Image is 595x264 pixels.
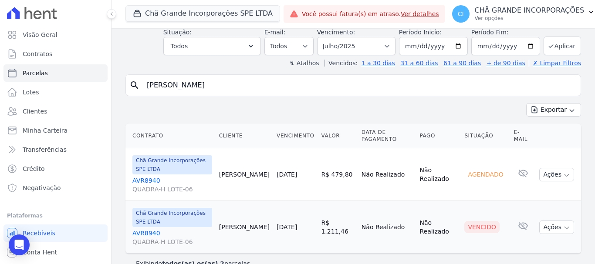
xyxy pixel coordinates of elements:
button: Exportar [526,103,581,117]
button: Chã Grande Incorporações SPE LTDA [125,5,280,22]
button: Aplicar [544,37,581,55]
span: Parcelas [23,69,48,77]
th: Data de Pagamento [358,124,416,148]
td: [PERSON_NAME] [216,148,273,201]
a: [DATE] [277,224,297,231]
a: + de 90 dias [487,60,525,67]
a: Transferências [3,141,108,158]
i: search [129,80,140,90]
div: Vencido [464,221,500,233]
a: AVR8940QUADRA-H LOTE-06 [132,176,212,194]
p: CHÃ GRANDE INCORPORAÇÕES [475,6,585,15]
th: Contrato [125,124,216,148]
div: Agendado [464,168,507,180]
a: Recebíveis [3,224,108,242]
label: ↯ Atalhos [289,60,319,67]
span: Transferências [23,145,67,154]
span: Chã Grande Incorporações SPE LTDA [132,155,212,174]
label: Vencimento: [317,29,355,36]
button: Ações [539,168,574,181]
td: Não Realizado [358,201,416,254]
a: [DATE] [277,171,297,178]
a: Conta Hent [3,244,108,261]
th: Pago [416,124,461,148]
td: Não Realizado [416,148,461,201]
span: Recebíveis [23,229,55,237]
label: Vencidos: [325,60,358,67]
span: Conta Hent [23,248,57,257]
span: QUADRA-H LOTE-06 [132,237,212,246]
a: ✗ Limpar Filtros [529,60,581,67]
a: Visão Geral [3,26,108,43]
span: Crédito [23,164,45,173]
th: Situação [461,124,510,148]
td: Não Realizado [358,148,416,201]
td: R$ 479,80 [318,148,358,201]
a: Crédito [3,160,108,177]
td: [PERSON_NAME] [216,201,273,254]
span: Negativação [23,184,61,192]
a: Ver detalhes [401,10,439,17]
span: Todos [171,41,188,51]
button: Todos [163,37,261,55]
label: Período Inicío: [399,29,442,36]
a: 61 a 90 dias [443,60,481,67]
span: QUADRA-H LOTE-06 [132,185,212,194]
td: Não Realizado [416,201,461,254]
a: Contratos [3,45,108,63]
div: Open Intercom Messenger [9,234,30,255]
a: AVR8940QUADRA-H LOTE-06 [132,229,212,246]
span: Você possui fatura(s) em atraso. [302,10,439,19]
label: Período Fim: [471,28,540,37]
span: Contratos [23,50,52,58]
th: Cliente [216,124,273,148]
span: Lotes [23,88,39,97]
div: Plataformas [7,211,104,221]
a: 31 a 60 dias [400,60,438,67]
th: E-mail [510,124,536,148]
label: Situação: [163,29,192,36]
a: Lotes [3,84,108,101]
button: Ações [539,221,574,234]
th: Valor [318,124,358,148]
a: Minha Carteira [3,122,108,139]
a: Parcelas [3,64,108,82]
a: 1 a 30 dias [362,60,395,67]
td: R$ 1.211,46 [318,201,358,254]
input: Buscar por nome do lote ou do cliente [142,77,577,94]
th: Vencimento [273,124,318,148]
label: E-mail: [264,29,286,36]
a: Clientes [3,103,108,120]
p: Ver opções [475,15,585,22]
span: CI [458,11,464,17]
span: Minha Carteira [23,126,68,135]
a: Negativação [3,179,108,197]
span: Visão Geral [23,30,57,39]
span: Clientes [23,107,47,116]
span: Chã Grande Incorporações SPE LTDA [132,208,212,227]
